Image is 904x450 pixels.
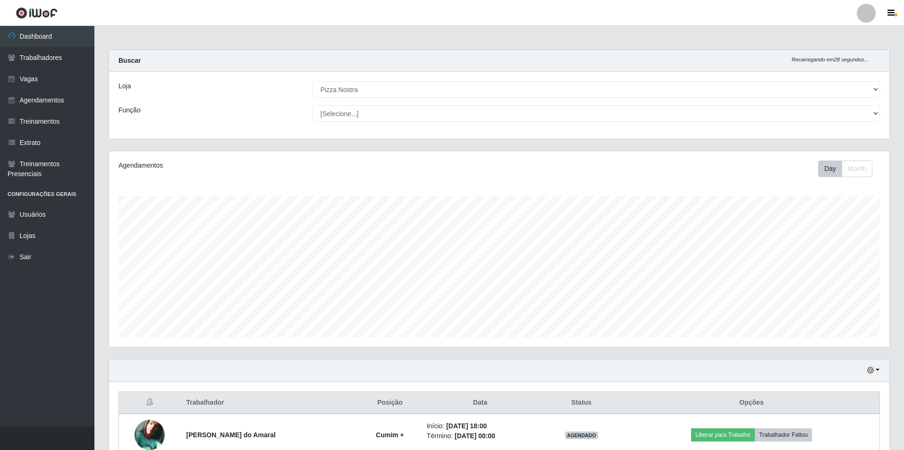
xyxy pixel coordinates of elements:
i: Recarregando em 28 segundos... [792,57,869,62]
strong: Buscar [118,57,141,64]
strong: Cumim + [376,431,404,439]
time: [DATE] 00:00 [455,432,495,440]
th: Opções [624,392,880,414]
time: [DATE] 18:00 [446,422,487,430]
button: Day [818,161,842,177]
button: Trabalhador Faltou [755,428,812,442]
img: 1671317800935.jpeg [135,420,165,450]
th: Data [421,392,540,414]
th: Trabalhador [181,392,359,414]
strong: [PERSON_NAME] do Amaral [186,431,276,439]
div: Toolbar with button groups [818,161,880,177]
button: Month [842,161,872,177]
label: Loja [118,81,131,91]
th: Status [540,392,624,414]
span: AGENDADO [565,432,598,439]
th: Posição [359,392,421,414]
li: Término: [427,431,534,441]
button: Liberar para Trabalho [691,428,755,442]
div: First group [818,161,872,177]
img: CoreUI Logo [16,7,58,19]
label: Função [118,105,141,115]
li: Início: [427,421,534,431]
div: Agendamentos [118,161,428,170]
